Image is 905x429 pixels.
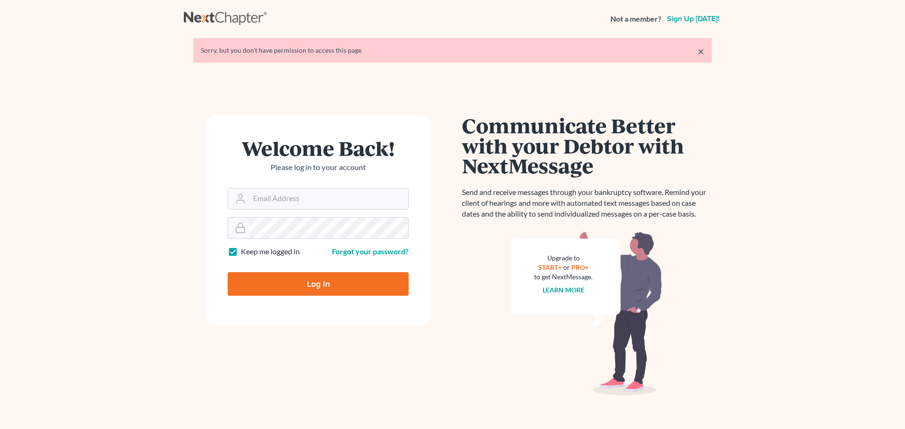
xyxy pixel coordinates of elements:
h1: Communicate Better with your Debtor with NextMessage [462,115,712,176]
h1: Welcome Back! [228,138,409,158]
input: Log In [228,272,409,296]
p: Send and receive messages through your bankruptcy software. Remind your client of hearings and mo... [462,187,712,219]
a: × [698,46,704,57]
a: PRO+ [571,263,589,271]
input: Email Address [249,188,408,209]
p: Please log in to your account [228,162,409,173]
a: Sign up [DATE]! [665,15,721,23]
div: Sorry, but you don't have permission to access this page [201,46,704,55]
label: Keep me logged in [241,246,300,257]
a: Learn more [543,286,584,294]
a: Forgot your password? [332,247,409,256]
div: to get NextMessage. [534,272,592,282]
a: START+ [538,263,562,271]
div: Upgrade to [534,253,592,263]
img: nextmessage_bg-59042aed3d76b12b5cd301f8e5b87938c9018125f34e5fa2b7a6b67550977c72.svg [511,231,662,396]
span: or [563,263,570,271]
strong: Not a member? [610,14,661,24]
